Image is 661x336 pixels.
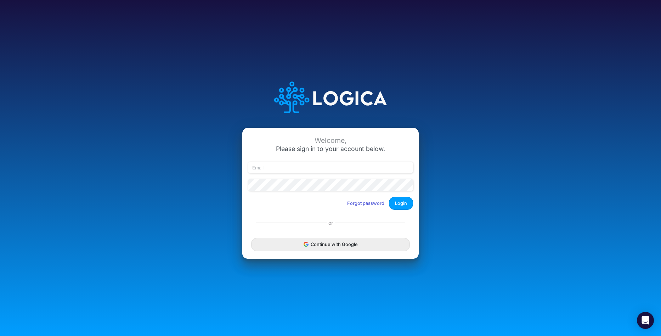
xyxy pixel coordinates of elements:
span: Please sign in to your account below. [276,145,385,152]
button: Login [389,197,413,210]
input: Email [248,162,413,174]
button: Continue with Google [251,238,410,251]
button: Forgot password [343,197,389,209]
div: Welcome, [248,136,413,145]
div: Open Intercom Messenger [637,312,654,329]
